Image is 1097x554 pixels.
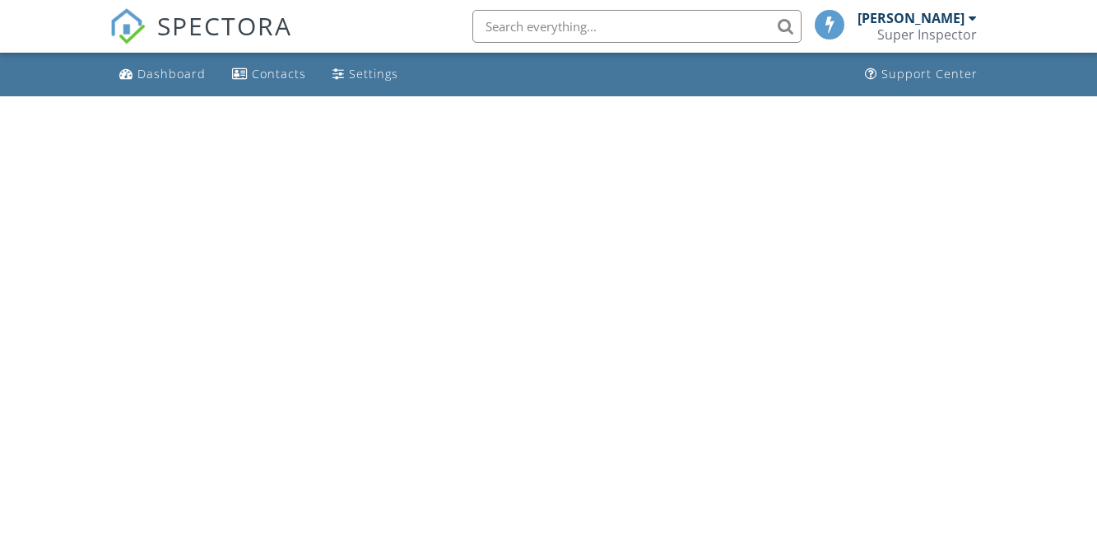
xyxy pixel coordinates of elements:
[877,26,977,43] div: Super Inspector
[109,8,146,44] img: The Best Home Inspection Software - Spectora
[326,59,405,90] a: Settings
[858,10,965,26] div: [PERSON_NAME]
[225,59,313,90] a: Contacts
[858,59,984,90] a: Support Center
[252,66,306,81] div: Contacts
[349,66,398,81] div: Settings
[113,59,212,90] a: Dashboard
[157,8,292,43] span: SPECTORA
[137,66,206,81] div: Dashboard
[472,10,802,43] input: Search everything...
[109,22,292,57] a: SPECTORA
[881,66,978,81] div: Support Center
